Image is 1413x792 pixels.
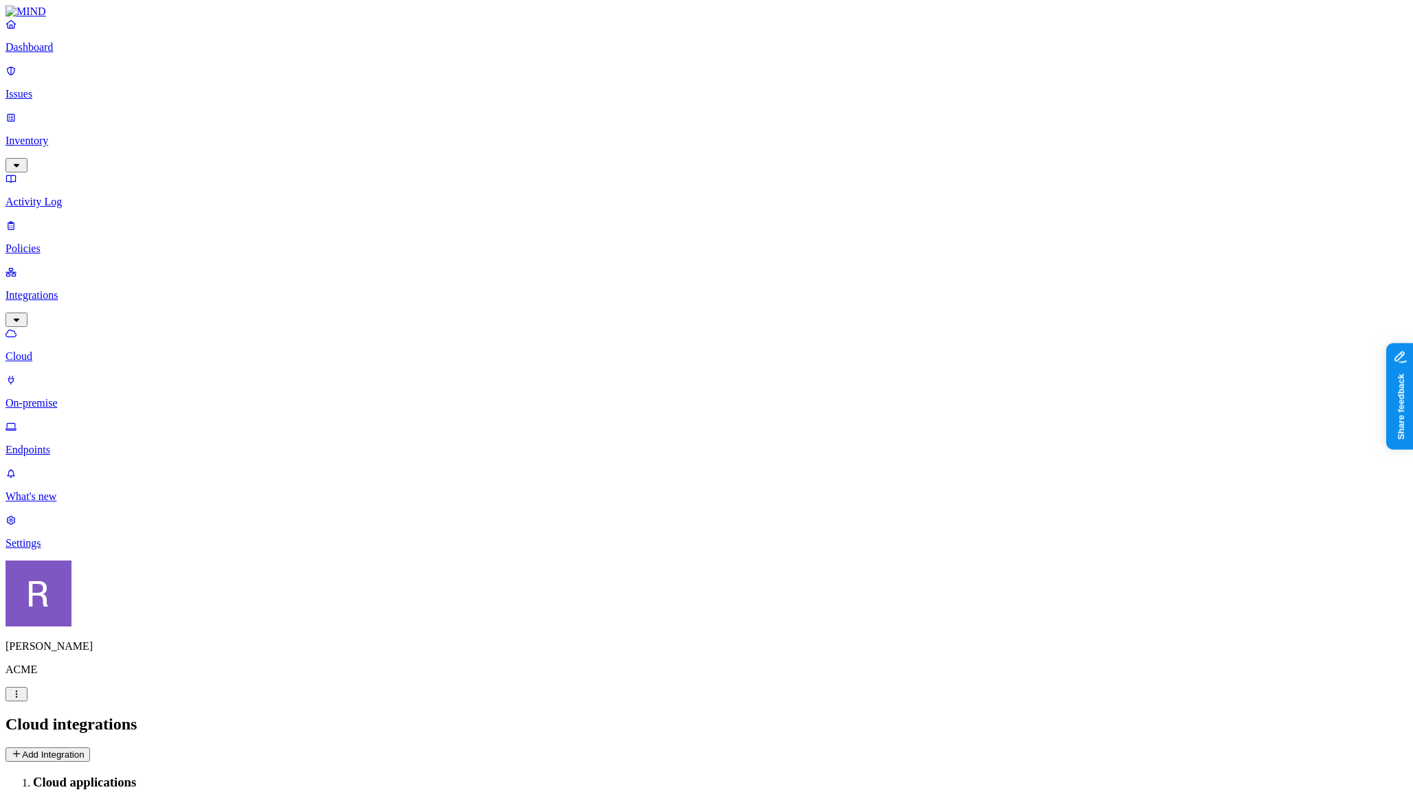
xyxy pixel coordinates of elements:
[5,467,1408,503] a: What's new
[5,65,1408,100] a: Issues
[5,715,1408,734] h2: Cloud integrations
[5,41,1408,54] p: Dashboard
[5,135,1408,147] p: Inventory
[5,88,1408,100] p: Issues
[5,172,1408,208] a: Activity Log
[5,561,71,626] img: Rich Thompson
[33,775,1408,790] h3: Cloud applications
[5,266,1408,325] a: Integrations
[5,490,1408,503] p: What's new
[5,5,46,18] img: MIND
[5,514,1408,550] a: Settings
[5,242,1408,255] p: Policies
[5,420,1408,456] a: Endpoints
[5,327,1408,363] a: Cloud
[5,664,1408,676] p: ACME
[5,111,1408,170] a: Inventory
[5,537,1408,550] p: Settings
[5,640,1408,653] p: [PERSON_NAME]
[5,5,1408,18] a: MIND
[5,18,1408,54] a: Dashboard
[5,219,1408,255] a: Policies
[5,350,1408,363] p: Cloud
[5,196,1408,208] p: Activity Log
[5,374,1408,409] a: On-premise
[5,289,1408,302] p: Integrations
[5,444,1408,456] p: Endpoints
[5,397,1408,409] p: On-premise
[5,747,90,762] button: Add Integration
